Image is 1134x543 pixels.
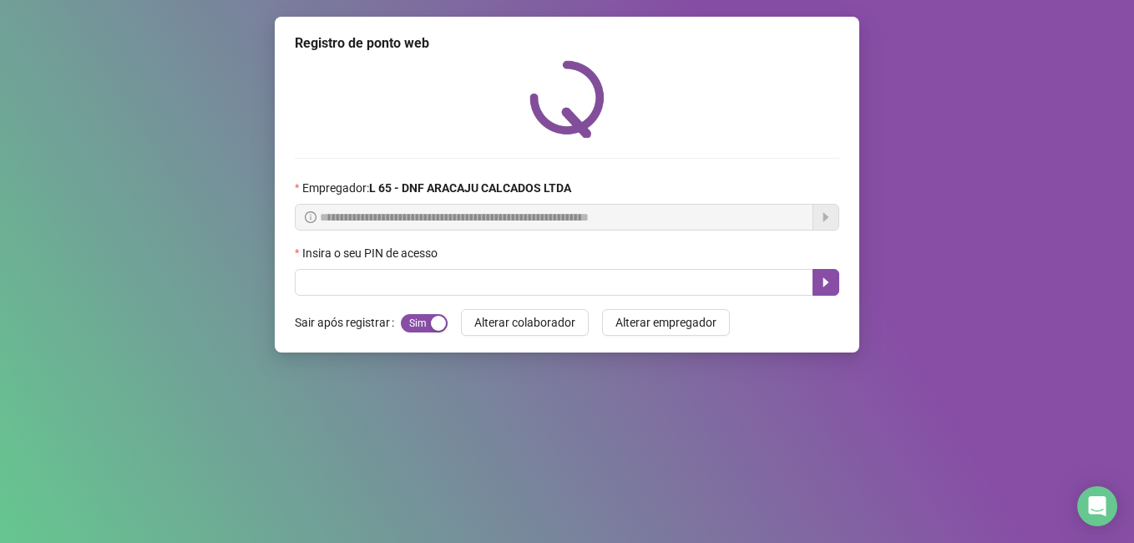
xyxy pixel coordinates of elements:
button: Alterar empregador [602,309,730,336]
label: Insira o seu PIN de acesso [295,244,448,262]
div: Open Intercom Messenger [1077,486,1117,526]
img: QRPoint [529,60,605,138]
label: Sair após registrar [295,309,401,336]
strong: L 65 - DNF ARACAJU CALCADOS LTDA [369,181,571,195]
span: Alterar colaborador [474,313,575,332]
span: caret-right [819,276,833,289]
span: Alterar empregador [615,313,716,332]
div: Registro de ponto web [295,33,839,53]
button: Alterar colaborador [461,309,589,336]
span: Empregador : [302,179,571,197]
span: info-circle [305,211,316,223]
